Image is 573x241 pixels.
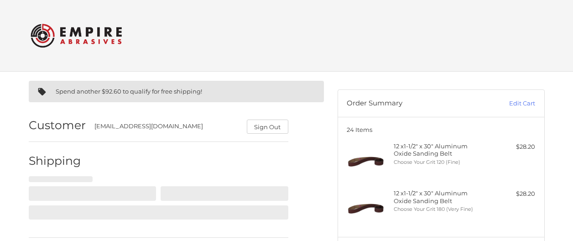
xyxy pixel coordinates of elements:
div: $28.20 [488,142,535,152]
h3: 24 Items [347,126,535,133]
div: $28.20 [488,189,535,199]
h4: 12 x 1-1/2" x 30" Aluminum Oxide Sanding Belt [394,189,486,204]
li: Choose Your Grit 120 (Fine) [394,158,486,166]
h2: Shipping [29,154,82,168]
div: [EMAIL_ADDRESS][DOMAIN_NAME] [94,122,238,134]
h4: 12 x 1-1/2" x 30" Aluminum Oxide Sanding Belt [394,142,486,157]
h2: Customer [29,118,86,132]
a: Edit Cart [475,99,535,108]
button: Sign Out [247,120,288,134]
img: Empire Abrasives [31,18,122,53]
li: Choose Your Grit 180 (Very Fine) [394,205,486,213]
span: Spend another $92.60 to qualify for free shipping! [56,88,202,95]
h3: Order Summary [347,99,475,108]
